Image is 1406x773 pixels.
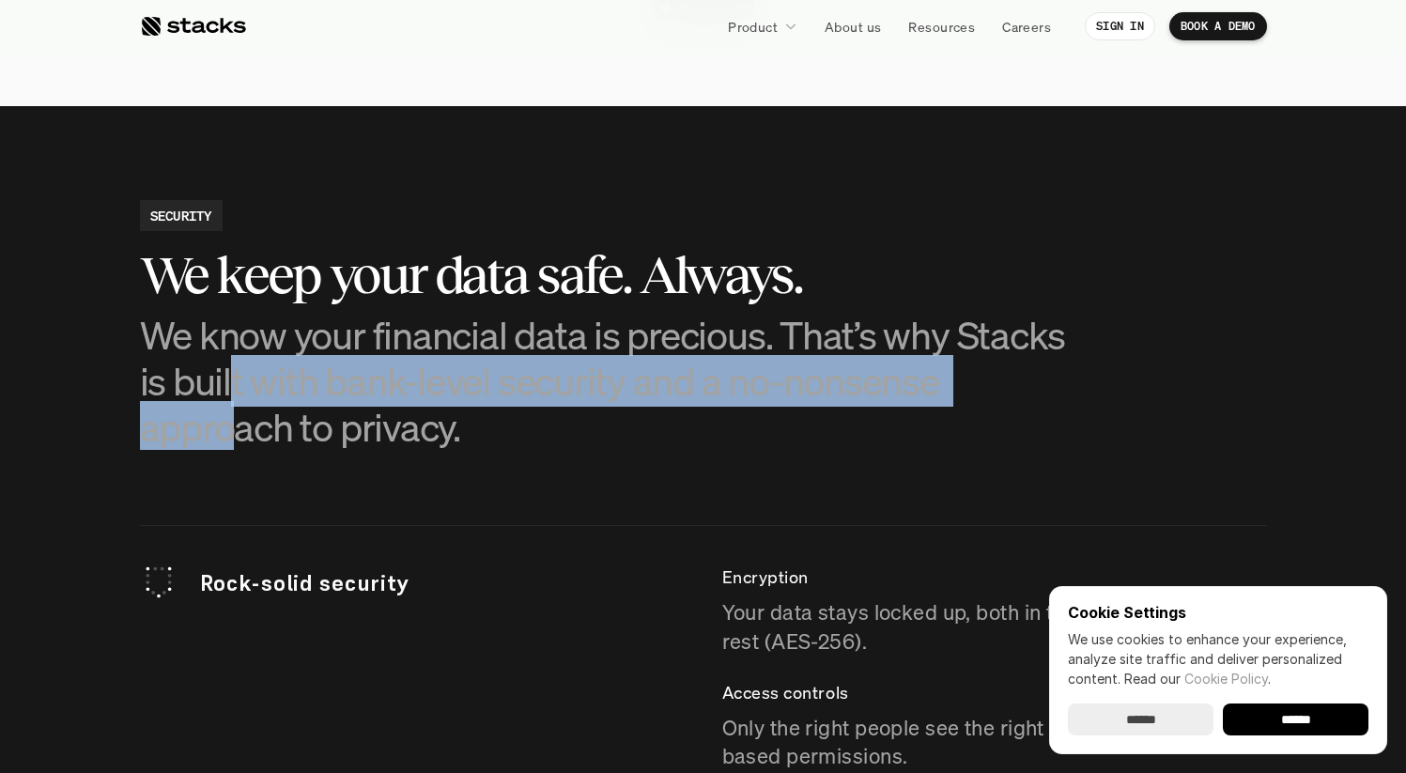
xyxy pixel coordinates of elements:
[991,9,1062,43] a: Careers
[1068,629,1368,688] p: We use cookies to enhance your experience, analyze site traffic and deliver personalized content.
[813,9,892,43] a: About us
[1068,605,1368,620] p: Cookie Settings
[722,714,1267,772] p: Only the right people see the right stuff, thanks to role-based permissions.
[200,567,685,599] p: Rock-solid security
[897,9,986,43] a: Resources
[908,17,975,37] p: Resources
[1096,20,1144,33] p: SIGN IN
[150,206,212,225] h2: SECURITY
[140,312,1079,451] p: We know your financial data is precious. That’s why Stacks is built with bank-level security and ...
[1002,17,1051,37] p: Careers
[1124,671,1271,687] span: Read our .
[722,564,1267,591] p: Encryption
[728,17,778,37] p: Product
[1169,12,1267,40] a: BOOK A DEMO
[222,435,304,448] a: Privacy Policy
[1085,12,1155,40] a: SIGN IN
[140,246,1079,304] h3: We keep your data safe. Always.
[722,598,1267,657] p: Your data stays locked up, both in transit (TLS) and at rest (AES-256).
[1181,20,1256,33] p: BOOK A DEMO
[825,17,881,37] p: About us
[1184,671,1268,687] a: Cookie Policy
[722,679,1267,706] p: Access controls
